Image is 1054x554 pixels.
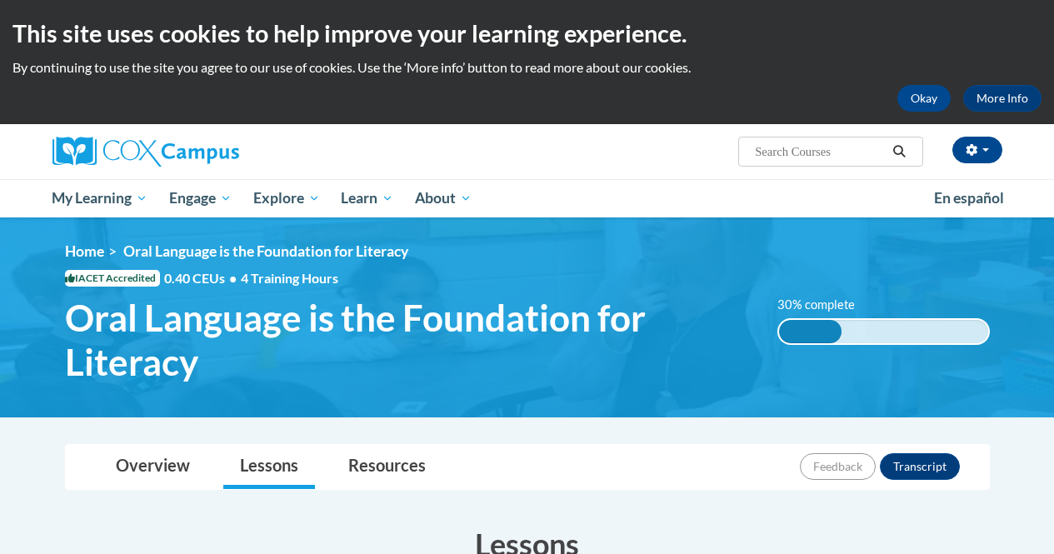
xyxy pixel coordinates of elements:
[65,296,752,384] span: Oral Language is the Foundation for Literacy
[332,445,442,489] a: Resources
[887,142,912,162] button: Search
[52,137,239,167] img: Cox Campus
[341,188,393,208] span: Learn
[779,320,842,343] div: 30% complete
[52,137,352,167] a: Cox Campus
[229,270,237,286] span: •
[169,188,232,208] span: Engage
[99,445,207,489] a: Overview
[330,179,404,217] a: Learn
[952,137,1002,163] button: Account Settings
[241,270,338,286] span: 4 Training Hours
[42,179,159,217] a: My Learning
[880,453,960,480] button: Transcript
[800,453,876,480] button: Feedback
[12,58,1042,77] p: By continuing to use the site you agree to our use of cookies. Use the ‘More info’ button to read...
[253,188,320,208] span: Explore
[65,270,160,287] span: IACET Accredited
[963,85,1042,112] a: More Info
[52,188,147,208] span: My Learning
[892,146,907,158] i: 
[777,296,873,314] label: 30% complete
[158,179,242,217] a: Engage
[242,179,331,217] a: Explore
[12,17,1042,50] h2: This site uses cookies to help improve your learning experience.
[65,242,104,260] a: Home
[404,179,482,217] a: About
[40,179,1015,217] div: Main menu
[897,85,951,112] button: Okay
[164,269,241,287] span: 0.40 CEUs
[923,181,1015,216] a: En español
[934,189,1004,207] span: En español
[123,242,408,260] span: Oral Language is the Foundation for Literacy
[753,142,887,162] input: Search Courses
[223,445,315,489] a: Lessons
[415,188,472,208] span: About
